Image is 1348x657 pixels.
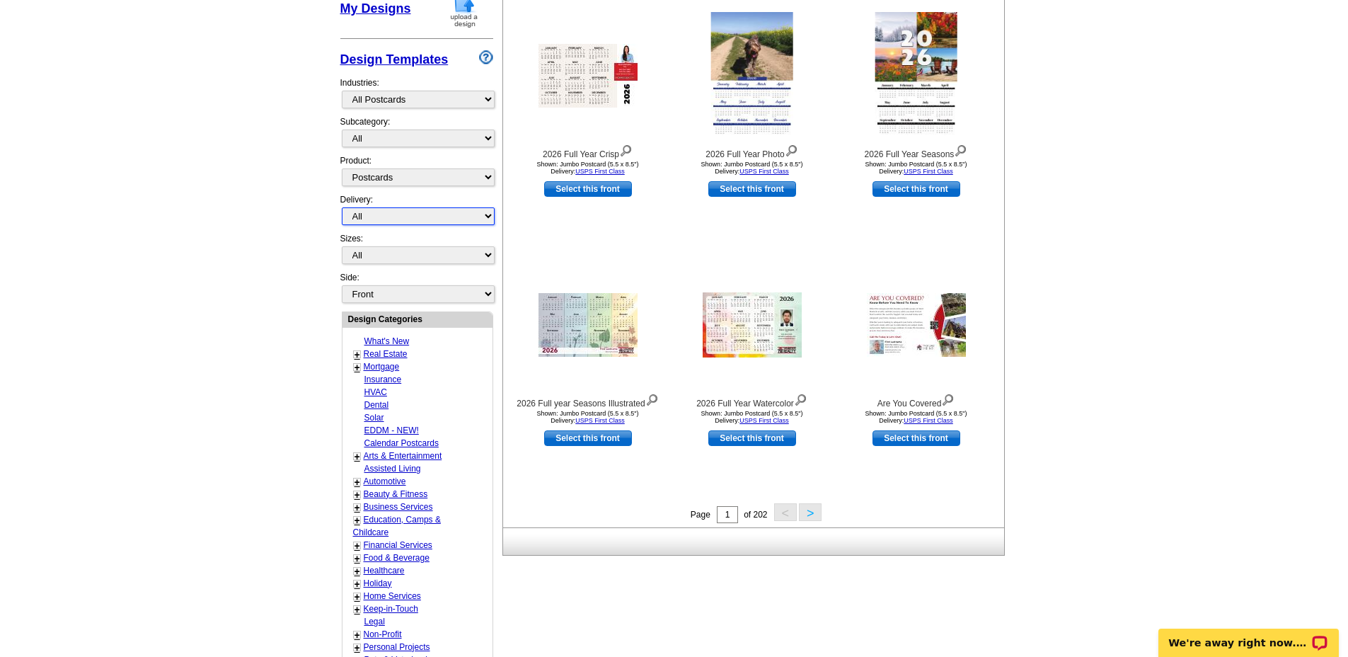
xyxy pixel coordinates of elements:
[364,413,384,423] a: Solar
[674,142,830,161] div: 2026 Full Year Photo
[479,50,493,64] img: design-wizard-help-icon.png
[364,578,392,588] a: Holiday
[364,349,408,359] a: Real Estate
[710,12,793,139] img: 2026 Full Year Photo
[364,400,389,410] a: Dental
[364,425,419,435] a: EDDM - NEW!
[510,142,666,161] div: 2026 Full Year Crisp
[739,168,789,175] a: USPS First Class
[510,161,666,175] div: Shown: Jumbo Postcard (5.5 x 8.5") Delivery:
[340,69,493,115] div: Industries:
[355,540,360,552] a: +
[708,181,796,197] a: use this design
[355,489,360,501] a: +
[839,142,994,161] div: 2026 Full Year Seasons
[774,503,797,521] button: <
[355,566,360,577] a: +
[875,12,957,139] img: 2026 Full Year Seasons
[904,417,953,424] a: USPS First Class
[872,430,960,446] a: use this design
[674,391,830,410] div: 2026 Full Year Watercolor
[355,642,360,653] a: +
[364,502,433,512] a: Business Services
[364,476,406,486] a: Automotive
[364,566,405,576] a: Healthcare
[364,604,418,614] a: Keep-in-Touch
[364,438,439,448] a: Calendar Postcards
[645,391,659,406] img: view design details
[364,553,430,563] a: Food & Beverage
[340,271,493,304] div: Side:
[674,161,830,175] div: Shown: Jumbo Postcard (5.5 x 8.5") Delivery:
[575,168,625,175] a: USPS First Class
[364,387,387,397] a: HVAC
[342,312,492,326] div: Design Categories
[867,293,966,357] img: Are You Covered
[739,417,789,424] a: USPS First Class
[364,617,385,627] a: Legal
[340,52,449,67] a: Design Templates
[674,410,830,424] div: Shown: Jumbo Postcard (5.5 x 8.5") Delivery:
[340,154,493,193] div: Product:
[340,193,493,232] div: Delivery:
[703,292,802,358] img: 2026 Full Year Watercolor
[355,629,360,641] a: +
[355,502,360,513] a: +
[794,391,807,406] img: view design details
[364,464,421,474] a: Assisted Living
[510,391,666,410] div: 2026 Full year Seasons Illustrated
[353,515,441,537] a: Education, Camps & Childcare
[691,510,710,520] span: Page
[340,232,493,271] div: Sizes:
[1149,612,1348,657] iframe: LiveChat chat widget
[355,451,360,462] a: +
[744,510,767,520] span: of 202
[355,476,360,488] a: +
[544,181,632,197] a: use this design
[355,515,360,526] a: +
[364,642,430,652] a: Personal Projects
[510,410,666,424] div: Shown: Jumbo Postcard (5.5 x 8.5") Delivery:
[872,181,960,197] a: use this design
[364,375,402,384] a: Insurance
[355,349,360,360] a: +
[364,489,428,499] a: Beauty & Fitness
[954,142,967,157] img: view design details
[799,503,822,521] button: >
[355,604,360,615] a: +
[544,430,632,446] a: use this design
[364,362,400,372] a: Mortgage
[355,362,360,373] a: +
[355,553,360,564] a: +
[619,142,633,157] img: view design details
[839,410,994,424] div: Shown: Jumbo Postcard (5.5 x 8.5") Delivery:
[839,161,994,175] div: Shown: Jumbo Postcard (5.5 x 8.5") Delivery:
[785,142,798,157] img: view design details
[364,540,432,550] a: Financial Services
[575,417,625,424] a: USPS First Class
[364,336,410,346] a: What's New
[839,391,994,410] div: Are You Covered
[941,391,955,406] img: view design details
[538,44,638,108] img: 2026 Full Year Crisp
[364,451,442,461] a: Arts & Entertainment
[904,168,953,175] a: USPS First Class
[355,578,360,590] a: +
[364,591,421,601] a: Home Services
[340,115,493,154] div: Subcategory:
[364,629,402,639] a: Non-Profit
[355,591,360,602] a: +
[340,1,411,16] a: My Designs
[708,430,796,446] a: use this design
[538,293,638,357] img: 2026 Full year Seasons Illustrated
